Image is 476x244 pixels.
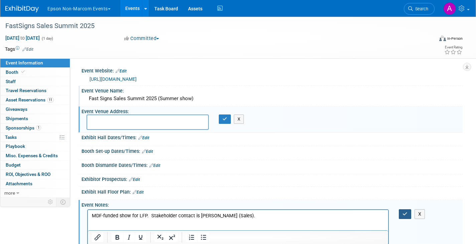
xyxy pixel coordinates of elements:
div: Exhibit Hall Dates/Times: [82,133,463,141]
span: Misc. Expenses & Credits [6,153,58,158]
img: Alex Madrid [443,2,456,15]
a: Sponsorships1 [0,124,70,133]
span: Booth [6,69,26,75]
span: Playbook [6,144,25,149]
div: Exhibit Hall Floor Plan: [82,187,463,196]
a: Event Information [0,58,70,67]
div: Event Website: [82,66,463,74]
i: Booth reservation complete [21,70,25,74]
div: Event Format [395,35,463,45]
a: Misc. Expenses & Credits [0,151,70,160]
button: Subscript [155,233,166,242]
a: more [0,189,70,198]
button: Bullet list [198,233,209,242]
div: Booth Dismantle Dates/Times: [82,160,463,169]
span: 1 [36,125,41,130]
img: ExhibitDay [5,6,39,12]
div: Event Venue Name: [82,86,463,94]
button: Italic [123,233,135,242]
span: Budget [6,162,21,168]
img: Format-Inperson.png [439,36,446,41]
a: Tasks [0,133,70,142]
div: Event Rating [444,46,462,49]
a: Edit [138,136,149,140]
div: Fast Signs Sales Summit 2025 (Summer show) [87,93,458,104]
iframe: Rich Text Area [88,210,388,243]
button: X [415,209,425,219]
span: [DATE] [DATE] [5,35,40,41]
a: Search [404,3,435,15]
span: (1 day) [41,36,53,41]
button: Insert/edit link [92,233,103,242]
button: Committed [122,35,162,42]
span: Search [413,6,428,11]
span: Sponsorships [6,125,41,131]
a: Giveaways [0,105,70,114]
div: FastSigns Sales Summit 2025 [3,20,424,32]
span: Tasks [5,135,17,140]
a: ROI, Objectives & ROO [0,170,70,179]
div: Exhibitor Prospectus: [82,174,463,183]
button: Underline [135,233,146,242]
td: Tags [5,46,33,52]
span: Staff [6,79,16,84]
a: Edit [116,69,127,73]
a: Budget [0,161,70,170]
a: Edit [149,163,160,168]
a: Edit [142,149,153,154]
span: 11 [47,97,54,102]
a: Edit [22,47,33,52]
a: Staff [0,77,70,86]
button: X [234,114,244,124]
a: Attachments [0,179,70,188]
div: Booth Set-up Dates/Times: [82,146,463,155]
a: Edit [133,190,144,195]
span: ROI, Objectives & ROO [6,172,50,177]
div: Event Notes: [82,200,463,208]
span: Event Information [6,60,43,65]
a: Travel Reservations [0,86,70,95]
span: Giveaways [6,106,27,112]
span: Attachments [6,181,32,186]
a: [URL][DOMAIN_NAME] [90,76,137,82]
button: Bold [112,233,123,242]
a: Shipments [0,114,70,123]
div: Event Venue Address: [82,106,463,115]
div: In-Person [447,36,463,41]
a: Playbook [0,142,70,151]
span: Travel Reservations [6,88,46,93]
a: Booth [0,68,70,77]
button: Numbered list [186,233,197,242]
span: more [4,190,15,196]
td: Personalize Event Tab Strip [45,198,56,206]
a: Edit [129,177,140,182]
td: Toggle Event Tabs [56,198,70,206]
button: Superscript [166,233,178,242]
span: Asset Reservations [6,97,54,102]
span: Shipments [6,116,28,121]
span: to [19,35,26,41]
a: Asset Reservations11 [0,95,70,104]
